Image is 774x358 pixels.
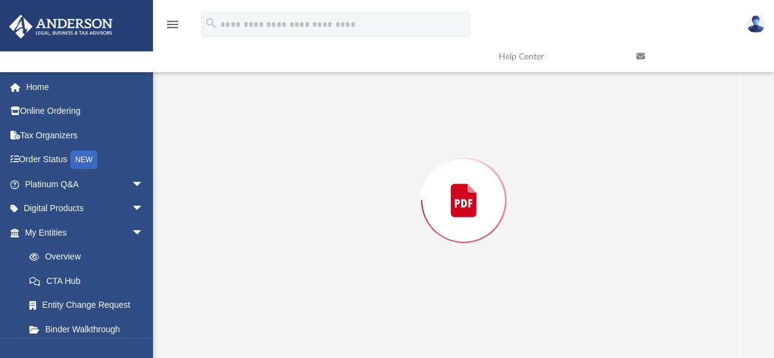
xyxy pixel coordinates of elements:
[9,220,162,245] a: My Entitiesarrow_drop_down
[489,32,627,81] a: Help Center
[9,147,162,173] a: Order StatusNEW
[132,220,156,245] span: arrow_drop_down
[9,75,162,99] a: Home
[132,172,156,197] span: arrow_drop_down
[9,172,162,196] a: Platinum Q&Aarrow_drop_down
[6,15,116,39] img: Anderson Advisors Platinum Portal
[132,196,156,222] span: arrow_drop_down
[165,17,180,32] i: menu
[9,196,162,221] a: Digital Productsarrow_drop_down
[17,317,162,341] a: Binder Walkthrough
[17,293,162,318] a: Entity Change Request
[17,269,162,293] a: CTA Hub
[204,17,218,30] i: search
[165,23,180,32] a: menu
[746,15,765,33] img: User Pic
[70,151,97,169] div: NEW
[9,123,162,147] a: Tax Organizers
[17,245,162,269] a: Overview
[9,99,162,124] a: Online Ordering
